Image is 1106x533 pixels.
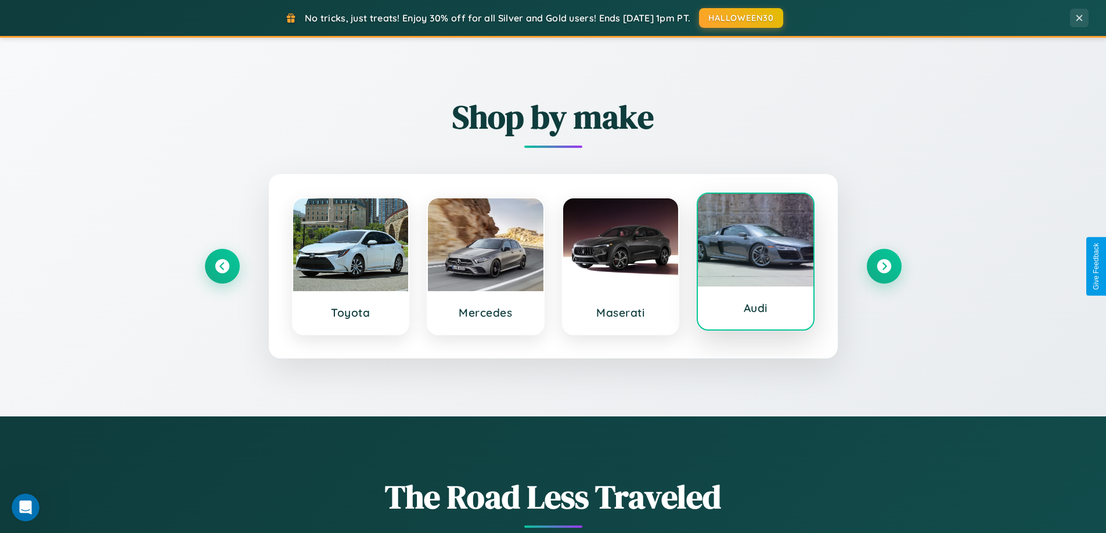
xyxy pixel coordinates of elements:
[439,306,532,320] h3: Mercedes
[205,474,902,519] h1: The Road Less Traveled
[575,306,667,320] h3: Maserati
[12,494,39,521] iframe: Intercom live chat
[1092,243,1100,290] div: Give Feedback
[305,12,690,24] span: No tricks, just treats! Enjoy 30% off for all Silver and Gold users! Ends [DATE] 1pm PT.
[205,95,902,139] h2: Shop by make
[305,306,397,320] h3: Toyota
[699,8,783,28] button: HALLOWEEN30
[709,301,802,315] h3: Audi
